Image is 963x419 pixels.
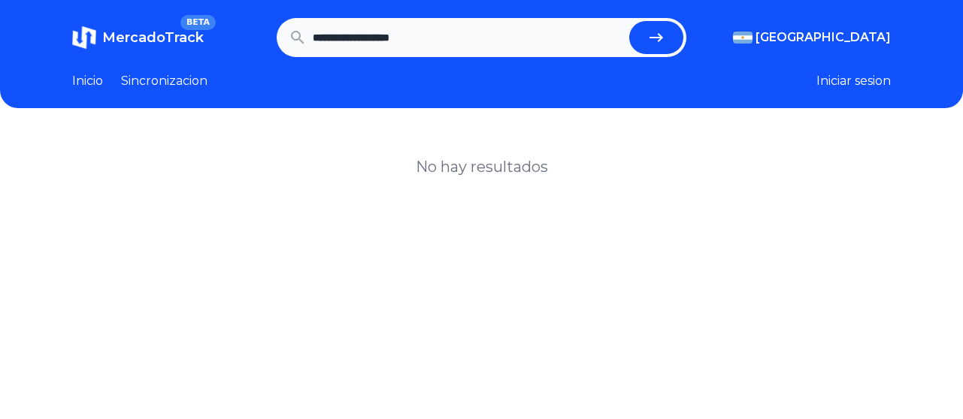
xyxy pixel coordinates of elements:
button: [GEOGRAPHIC_DATA] [733,29,891,47]
span: [GEOGRAPHIC_DATA] [756,29,891,47]
img: MercadoTrack [72,26,96,50]
img: Argentina [733,32,753,44]
h1: No hay resultados [416,156,548,177]
span: BETA [180,15,216,30]
span: MercadoTrack [102,29,204,46]
a: Inicio [72,72,103,90]
a: Sincronizacion [121,72,207,90]
button: Iniciar sesion [816,72,891,90]
a: MercadoTrackBETA [72,26,204,50]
